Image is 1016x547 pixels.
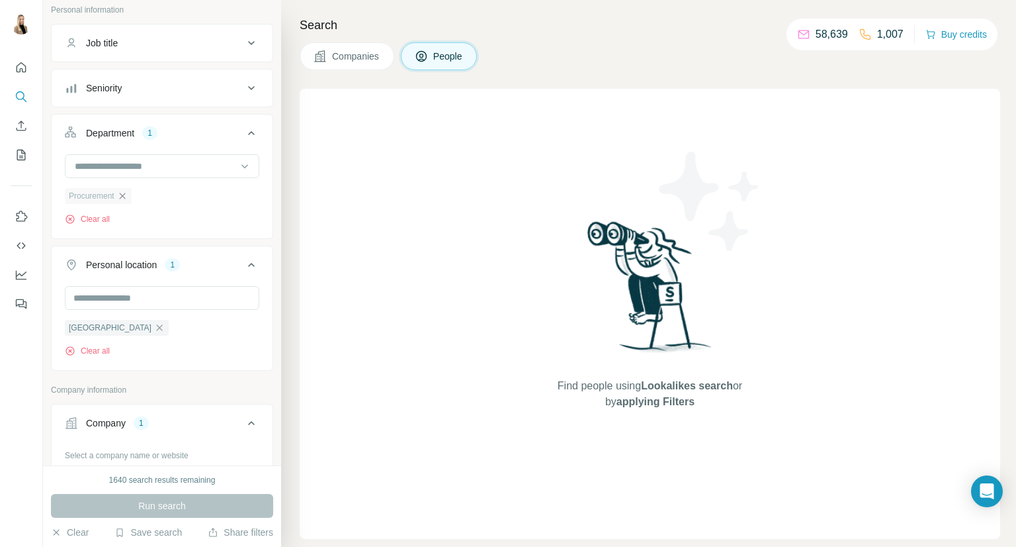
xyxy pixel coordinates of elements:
[51,526,89,539] button: Clear
[11,263,32,287] button: Dashboard
[332,50,380,63] span: Companies
[142,127,157,139] div: 1
[52,249,273,286] button: Personal location1
[11,13,32,34] img: Avatar
[114,526,182,539] button: Save search
[86,36,118,50] div: Job title
[544,378,755,410] span: Find people using or by
[51,384,273,396] p: Company information
[86,81,122,95] div: Seniority
[641,380,733,391] span: Lookalikes search
[86,417,126,430] div: Company
[433,50,464,63] span: People
[134,417,149,429] div: 1
[86,126,134,140] div: Department
[11,292,32,316] button: Feedback
[11,205,32,228] button: Use Surfe on LinkedIn
[11,56,32,79] button: Quick start
[51,4,273,16] p: Personal information
[877,26,904,42] p: 1,007
[65,213,110,225] button: Clear all
[52,72,273,104] button: Seniority
[65,345,110,357] button: Clear all
[300,16,1000,34] h4: Search
[971,475,1003,507] div: Open Intercom Messenger
[52,117,273,154] button: Department1
[69,190,114,202] span: Procurement
[52,407,273,444] button: Company1
[11,85,32,109] button: Search
[581,218,719,366] img: Surfe Illustration - Woman searching with binoculars
[109,474,216,486] div: 1640 search results remaining
[65,444,259,462] div: Select a company name or website
[69,322,151,334] span: [GEOGRAPHIC_DATA]
[11,234,32,258] button: Use Surfe API
[816,26,848,42] p: 58,639
[86,258,157,272] div: Personal location
[11,114,32,138] button: Enrich CSV
[616,396,695,407] span: applying Filters
[11,143,32,167] button: My lists
[925,25,987,44] button: Buy credits
[165,259,180,271] div: 1
[208,526,273,539] button: Share filters
[52,27,273,59] button: Job title
[650,142,769,261] img: Surfe Illustration - Stars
